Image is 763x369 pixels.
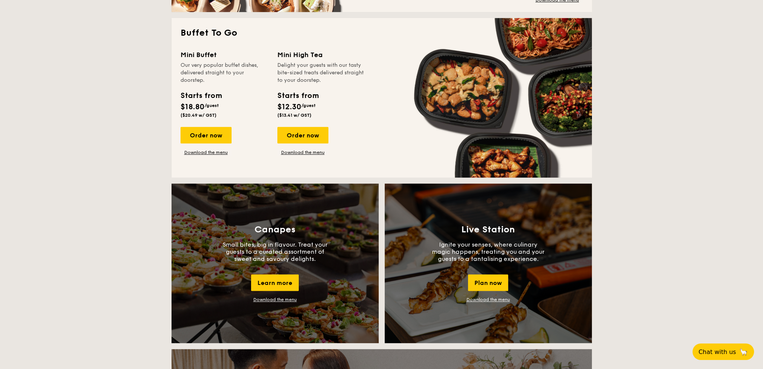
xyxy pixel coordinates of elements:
span: Chat with us [698,348,736,355]
div: Mini High Tea [277,50,365,60]
span: ($13.41 w/ GST) [277,113,312,118]
p: Ignite your senses, where culinary magic happens, treating you and your guests to a tantalising e... [432,241,545,262]
div: Our very popular buffet dishes, delivered straight to your doorstep. [181,62,268,84]
div: Delight your guests with our tasty bite-sized treats delivered straight to your doorstep. [277,62,365,84]
span: /guest [301,103,316,108]
h3: Canapes [254,224,295,235]
span: ($20.49 w/ GST) [181,113,217,118]
a: Download the menu [467,297,510,302]
div: Mini Buffet [181,50,268,60]
div: Starts from [181,90,221,101]
a: Download the menu [181,149,232,155]
div: Learn more [251,274,299,291]
div: Order now [277,127,328,143]
span: 🦙 [739,348,748,356]
div: Plan now [468,274,508,291]
a: Download the menu [253,297,297,302]
div: Starts from [277,90,318,101]
p: Small bites, big in flavour. Treat your guests to a curated assortment of sweet and savoury delig... [219,241,331,262]
div: Order now [181,127,232,143]
button: Chat with us🦙 [692,343,754,360]
span: $12.30 [277,102,301,111]
h2: Buffet To Go [181,27,583,39]
span: $18.80 [181,102,205,111]
a: Download the menu [277,149,328,155]
span: /guest [205,103,219,108]
h3: Live Station [461,224,515,235]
